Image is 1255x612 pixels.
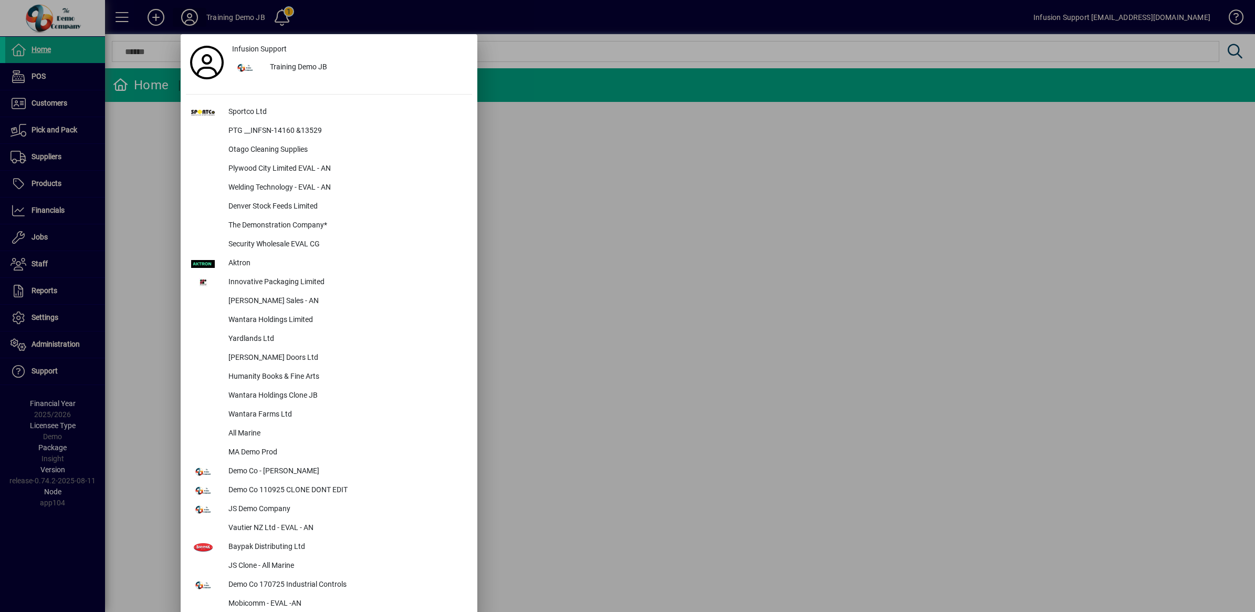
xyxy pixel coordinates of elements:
[220,235,472,254] div: Security Wholesale EVAL CG
[220,462,472,481] div: Demo Co - [PERSON_NAME]
[186,368,472,387] button: Humanity Books & Fine Arts
[186,53,228,72] a: Profile
[186,500,472,519] button: JS Demo Company
[186,160,472,179] button: Plywood City Limited EVAL - AN
[186,406,472,424] button: Wantara Farms Ltd
[220,519,472,538] div: Vautier NZ Ltd - EVAL - AN
[186,443,472,462] button: MA Demo Prod
[186,538,472,557] button: Baypak Distributing Ltd
[220,198,472,216] div: Denver Stock Feeds Limited
[220,500,472,519] div: JS Demo Company
[220,481,472,500] div: Demo Co 110925 CLONE DONT EDIT
[228,58,472,77] button: Training Demo JB
[186,349,472,368] button: [PERSON_NAME] Doors Ltd
[186,273,472,292] button: Innovative Packaging Limited
[220,424,472,443] div: All Marine
[186,311,472,330] button: Wantara Holdings Limited
[262,58,472,77] div: Training Demo JB
[220,538,472,557] div: Baypak Distributing Ltd
[186,141,472,160] button: Otago Cleaning Supplies
[220,368,472,387] div: Humanity Books & Fine Arts
[220,179,472,198] div: Welding Technology - EVAL - AN
[232,44,287,55] span: Infusion Support
[186,103,472,122] button: Sportco Ltd
[186,481,472,500] button: Demo Co 110925 CLONE DONT EDIT
[220,406,472,424] div: Wantara Farms Ltd
[220,330,472,349] div: Yardlands Ltd
[186,254,472,273] button: Aktron
[220,576,472,595] div: Demo Co 170725 Industrial Controls
[220,349,472,368] div: [PERSON_NAME] Doors Ltd
[186,330,472,349] button: Yardlands Ltd
[186,216,472,235] button: The Demonstration Company*
[186,424,472,443] button: All Marine
[220,141,472,160] div: Otago Cleaning Supplies
[186,462,472,481] button: Demo Co - [PERSON_NAME]
[186,198,472,216] button: Denver Stock Feeds Limited
[220,387,472,406] div: Wantara Holdings Clone JB
[220,311,472,330] div: Wantara Holdings Limited
[220,443,472,462] div: MA Demo Prod
[186,179,472,198] button: Welding Technology - EVAL - AN
[186,576,472,595] button: Demo Co 170725 Industrial Controls
[220,557,472,576] div: JS Clone - All Marine
[220,122,472,141] div: PTG __INFSN-14160 &13529
[186,387,472,406] button: Wantara Holdings Clone JB
[186,122,472,141] button: PTG __INFSN-14160 &13529
[186,557,472,576] button: JS Clone - All Marine
[220,103,472,122] div: Sportco Ltd
[220,160,472,179] div: Plywood City Limited EVAL - AN
[220,254,472,273] div: Aktron
[220,292,472,311] div: [PERSON_NAME] Sales - AN
[186,519,472,538] button: Vautier NZ Ltd - EVAL - AN
[186,235,472,254] button: Security Wholesale EVAL CG
[220,273,472,292] div: Innovative Packaging Limited
[186,292,472,311] button: [PERSON_NAME] Sales - AN
[228,39,472,58] a: Infusion Support
[220,216,472,235] div: The Demonstration Company*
